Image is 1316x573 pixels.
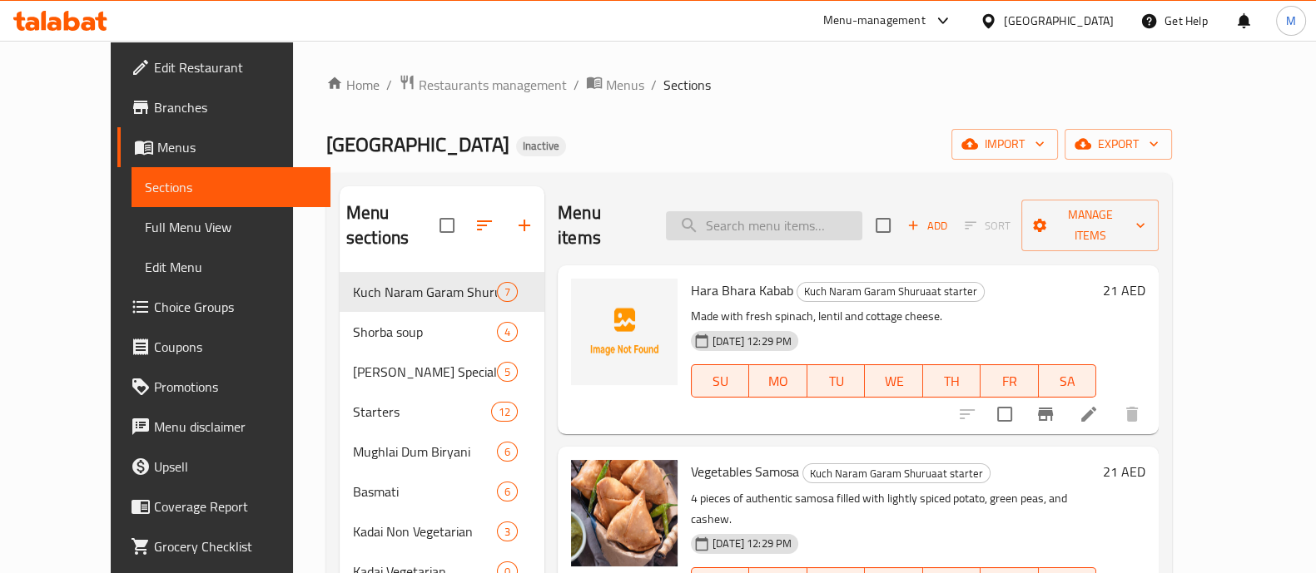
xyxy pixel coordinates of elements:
[691,306,1096,327] p: Made with fresh spinach, lentil and cottage cheese.
[1103,460,1145,483] h6: 21 AED
[117,447,330,487] a: Upsell
[117,327,330,367] a: Coupons
[905,216,950,235] span: Add
[965,134,1045,155] span: import
[326,75,380,95] a: Home
[340,472,544,511] div: Basmati6
[117,407,330,447] a: Menu disclaimer
[353,362,497,382] div: Maharaj Specials non veg starter
[346,200,439,250] h2: Menu sections
[117,526,330,566] a: Grocery Checklist
[154,496,317,516] span: Coverage Report
[386,75,392,95] li: /
[326,74,1172,96] nav: breadcrumb
[954,213,1021,239] span: Select section first
[353,322,497,342] div: Shorba soup
[154,57,317,77] span: Edit Restaurant
[872,369,916,393] span: WE
[132,167,330,207] a: Sections
[691,278,793,303] span: Hara Bhara Kabab
[399,74,567,96] a: Restaurants management
[987,397,1022,432] span: Select to update
[145,217,317,237] span: Full Menu View
[504,205,544,245] button: Add section
[516,139,566,153] span: Inactive
[802,463,991,483] div: Kuch Naram Garam Shuruaat starter
[117,287,330,327] a: Choice Groups
[691,488,1096,530] p: 4 pieces of authentic samosa filled with lightly spiced potato, green peas, and cashew.
[430,208,464,243] span: Select all sections
[586,74,644,96] a: Menus
[154,536,317,556] span: Grocery Checklist
[698,369,742,393] span: SU
[497,362,518,382] div: items
[706,333,798,349] span: [DATE] 12:29 PM
[132,247,330,287] a: Edit Menu
[823,11,926,31] div: Menu-management
[497,322,518,342] div: items
[117,87,330,127] a: Branches
[865,364,922,398] button: WE
[498,444,517,460] span: 6
[901,213,954,239] button: Add
[1079,404,1099,424] a: Edit menu item
[807,364,865,398] button: TU
[154,417,317,437] span: Menu disclaimer
[154,97,317,117] span: Branches
[930,369,974,393] span: TH
[492,404,517,420] span: 12
[132,207,330,247] a: Full Menu View
[117,47,330,87] a: Edit Restaurant
[803,464,990,483] span: Kuch Naram Garam Shuruaat starter
[340,352,544,392] div: [PERSON_NAME] Specials non veg starter5
[498,524,517,540] span: 3
[340,312,544,352] div: Shorba soup4
[923,364,981,398] button: TH
[981,364,1038,398] button: FR
[340,272,544,312] div: Kuch Naram Garam Shuruaat starter7
[117,487,330,526] a: Coverage Report
[497,282,518,302] div: items
[558,200,646,250] h2: Menu items
[666,211,862,240] input: search
[1004,12,1114,30] div: [GEOGRAPHIC_DATA]
[464,205,504,245] span: Sort sections
[571,460,678,566] img: Vegetables Samosa
[606,75,644,95] span: Menus
[1065,129,1172,160] button: export
[498,324,517,340] span: 4
[326,126,509,163] span: [GEOGRAPHIC_DATA]
[498,484,517,500] span: 6
[353,282,497,302] div: Kuch Naram Garam Shuruaat starter
[154,377,317,397] span: Promotions
[706,536,798,551] span: [DATE] 12:29 PM
[497,482,518,501] div: items
[340,432,544,472] div: Mughlai Dum Biryani6
[691,459,799,484] span: Vegetables Samosa
[571,279,678,385] img: Hara Bhara Kabab
[353,521,497,541] span: Kadai Non Vegetarian
[353,402,491,422] span: Starters
[1103,279,1145,302] h6: 21 AED
[154,337,317,357] span: Coupons
[145,177,317,197] span: Sections
[866,208,901,243] span: Select section
[987,369,1031,393] span: FR
[1078,134,1159,155] span: export
[353,442,497,462] span: Mughlai Dum Biryani
[154,457,317,477] span: Upsell
[663,75,711,95] span: Sections
[340,511,544,551] div: Kadai Non Vegetarian3
[516,136,566,156] div: Inactive
[353,482,497,501] span: Basmati
[498,364,517,380] span: 5
[901,213,954,239] span: Add item
[1045,369,1090,393] span: SA
[491,402,518,422] div: items
[574,75,579,95] li: /
[797,282,985,302] div: Kuch Naram Garam Shuruaat starter
[1112,394,1152,434] button: delete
